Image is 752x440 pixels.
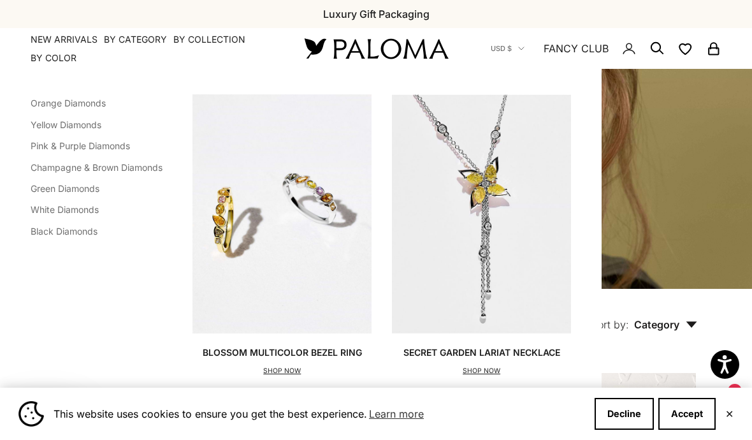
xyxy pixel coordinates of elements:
a: FANCY CLUB [544,40,609,57]
nav: Primary navigation [31,33,274,64]
a: Orange Diamonds [31,98,106,108]
a: Green Diamonds [31,183,99,194]
a: Black Diamonds [31,226,98,237]
button: Sort by: Category [562,289,727,342]
a: Champagne & Brown Diamonds [31,162,163,173]
span: Category [634,318,697,331]
p: SHOP NOW [203,365,362,378]
button: Close [725,410,734,418]
summary: By Collection [173,33,245,46]
span: This website uses cookies to ensure you get the best experience. [54,404,584,423]
button: Decline [595,398,654,430]
a: Learn more [367,404,426,423]
p: SHOP NOW [403,365,560,378]
a: Secret Garden Lariat NecklaceSHOP NOW [392,94,571,377]
a: NEW ARRIVALS [31,33,98,46]
summary: By Color [31,52,76,64]
span: Sort by: [591,318,629,331]
img: Cookie banner [18,401,44,427]
p: Luxury Gift Packaging [323,6,430,22]
p: Secret Garden Lariat Necklace [403,346,560,359]
a: Yellow Diamonds [31,119,101,130]
span: USD $ [491,43,512,54]
summary: By Category [104,33,167,46]
a: White Diamonds [31,204,99,215]
a: Blossom Multicolor Bezel RingSHOP NOW [192,94,372,377]
button: USD $ [491,43,524,54]
p: Blossom Multicolor Bezel Ring [203,346,362,359]
button: Accept [658,398,716,430]
nav: Secondary navigation [491,28,721,69]
a: Pink & Purple Diamonds [31,140,130,151]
